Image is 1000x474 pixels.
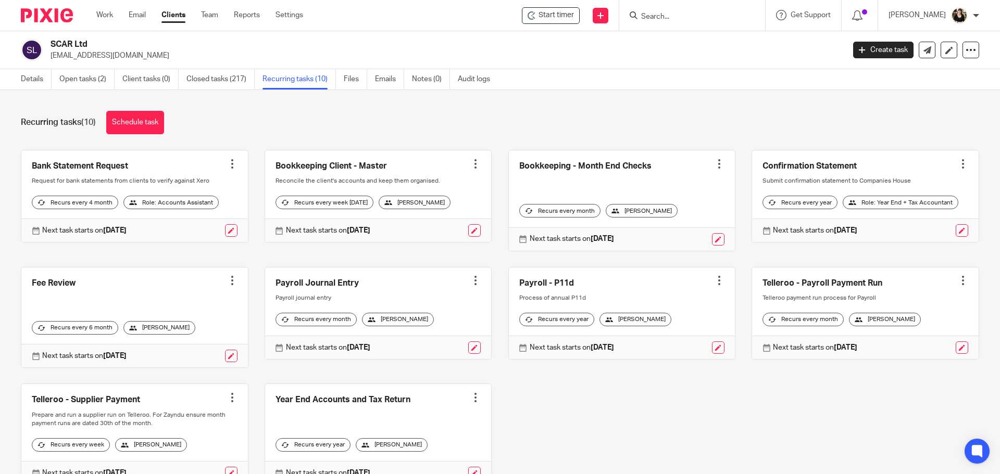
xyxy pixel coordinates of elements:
[530,342,614,353] p: Next task starts on
[344,69,367,89] a: Files
[103,352,127,360] strong: [DATE]
[347,344,370,351] strong: [DATE]
[21,39,43,61] img: svg%3E
[853,42,914,58] a: Create task
[81,118,96,126] span: (10)
[123,321,195,335] div: [PERSON_NAME]
[762,313,844,326] div: Recurs every month
[773,225,857,236] p: Next task starts on
[889,10,946,20] p: [PERSON_NAME]
[186,69,255,89] a: Closed tasks (217)
[21,8,73,22] img: Pixie
[276,10,303,20] a: Settings
[286,225,370,236] p: Next task starts on
[591,235,614,242] strong: [DATE]
[201,10,218,20] a: Team
[849,313,921,326] div: [PERSON_NAME]
[286,342,370,353] p: Next task starts on
[591,344,614,351] strong: [DATE]
[375,69,404,89] a: Emails
[640,12,734,22] input: Search
[356,438,428,452] div: [PERSON_NAME]
[21,69,52,89] a: Details
[458,69,498,89] a: Audit logs
[522,7,580,24] div: SCAR Ltd
[519,313,594,326] div: Recurs every year
[530,234,614,244] p: Next task starts on
[347,227,370,234] strong: [DATE]
[115,438,187,452] div: [PERSON_NAME]
[106,111,164,134] a: Schedule task
[262,69,336,89] a: Recurring tasks (10)
[519,204,601,217] div: Recurs every month
[32,321,118,335] div: Recurs every 6 month
[951,7,968,24] img: Helen%20Campbell.jpeg
[42,225,127,236] p: Next task starts on
[599,313,671,326] div: [PERSON_NAME]
[32,196,118,209] div: Recurs every 4 month
[276,196,373,209] div: Recurs every week [DATE]
[773,342,857,353] p: Next task starts on
[276,313,357,326] div: Recurs every month
[21,117,96,128] h1: Recurring tasks
[539,10,574,21] span: Start timer
[96,10,113,20] a: Work
[59,69,115,89] a: Open tasks (2)
[161,10,185,20] a: Clients
[606,204,678,217] div: [PERSON_NAME]
[129,10,146,20] a: Email
[412,69,450,89] a: Notes (0)
[834,227,857,234] strong: [DATE]
[762,196,838,209] div: Recurs every year
[362,313,434,326] div: [PERSON_NAME]
[51,50,838,61] p: [EMAIL_ADDRESS][DOMAIN_NAME]
[51,39,680,50] h2: SCAR Ltd
[123,196,219,209] div: Role: Accounts Assistant
[234,10,260,20] a: Reports
[834,344,857,351] strong: [DATE]
[276,438,351,452] div: Recurs every year
[379,196,451,209] div: [PERSON_NAME]
[103,227,127,234] strong: [DATE]
[42,351,127,361] p: Next task starts on
[843,196,958,209] div: Role: Year End + Tax Accountant
[791,11,831,19] span: Get Support
[122,69,179,89] a: Client tasks (0)
[32,438,110,452] div: Recurs every week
